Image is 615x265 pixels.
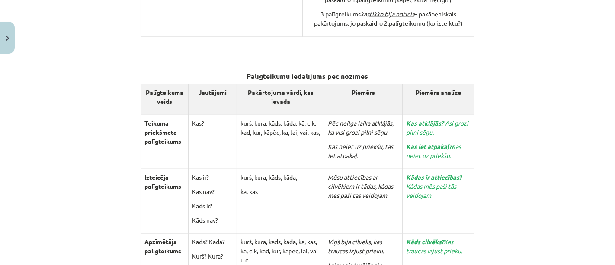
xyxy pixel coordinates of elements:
[192,119,233,128] p: Kas?
[406,238,462,255] i: Kas traucās izjust prieku.
[192,201,233,210] p: Kāds ir?
[240,187,320,196] p: ka, kas
[192,187,233,196] p: Kas nav?
[416,88,461,96] b: Piemēra analīze
[192,216,233,225] p: Kāds nav?
[328,119,394,136] i: Pēc neilga laika atklājās, ka visi grozi pilni sēņu.
[248,88,314,105] b: Pakārtojuma vārdi, kas ievada
[328,238,384,255] i: Viņš bija cilvēks, kas traucās izjust prieku.
[247,71,368,81] b: Palīgteikumu iedalījums pēc nozīmes
[144,237,185,255] p: Apzīmētāja palīgteikums
[144,119,185,146] p: Teikuma priekšmeta palīgteikums
[406,119,468,136] i: Visi grozi pilni sēņu.
[240,119,320,137] p: kurš, kura, kāds, kāda, kā, cik, kad, kur, kāpēc, ka, lai, vai, kas,
[406,142,452,150] i: Kas iet atpakaļ?
[406,182,456,199] i: Kādas mēs paši tās veidojam.
[406,142,461,159] i: Kas neiet uz priekšu.
[328,173,393,199] i: Mūsu attiecības ar cilvēkiem ir tādas, kādas mēs paši tās veidojam.
[361,10,414,18] i: kas
[240,173,320,182] p: kurš, kura, kāds, kāda,
[144,173,185,191] p: Izteicēja palīgteikums
[192,252,233,261] p: Kurš? Kura?
[199,88,227,96] b: Jautājumi
[369,10,414,18] u: tikko bija noticis
[146,88,183,105] b: Palīgteikuma veids
[192,173,233,182] p: Kas ir?
[306,10,471,28] p: 3.palīgteikums – pakāpeniskais pakārtojums, jo paskaidro 2.palīgteikumu (ko izteiktu?)
[328,142,393,159] i: Kas neiet uz priekšu, tas iet atpakaļ.
[352,88,375,96] b: Piemērs
[192,237,233,246] p: Kāds? Kāda?
[406,119,443,127] i: Kas atklājās?
[406,238,444,246] i: Kāds cilvēks?
[6,36,9,41] img: icon-close-lesson-0947bae3869378f0d4975bcd49f059093ad1ed9edebbc8119c70593378902aed.svg
[406,173,461,181] i: Kādas ir attiecības?
[240,237,320,265] p: kurš, kura, kāds, kāda, ka, kas, kā, cik, kad, kur, kāpēc, lai, vai u.c.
